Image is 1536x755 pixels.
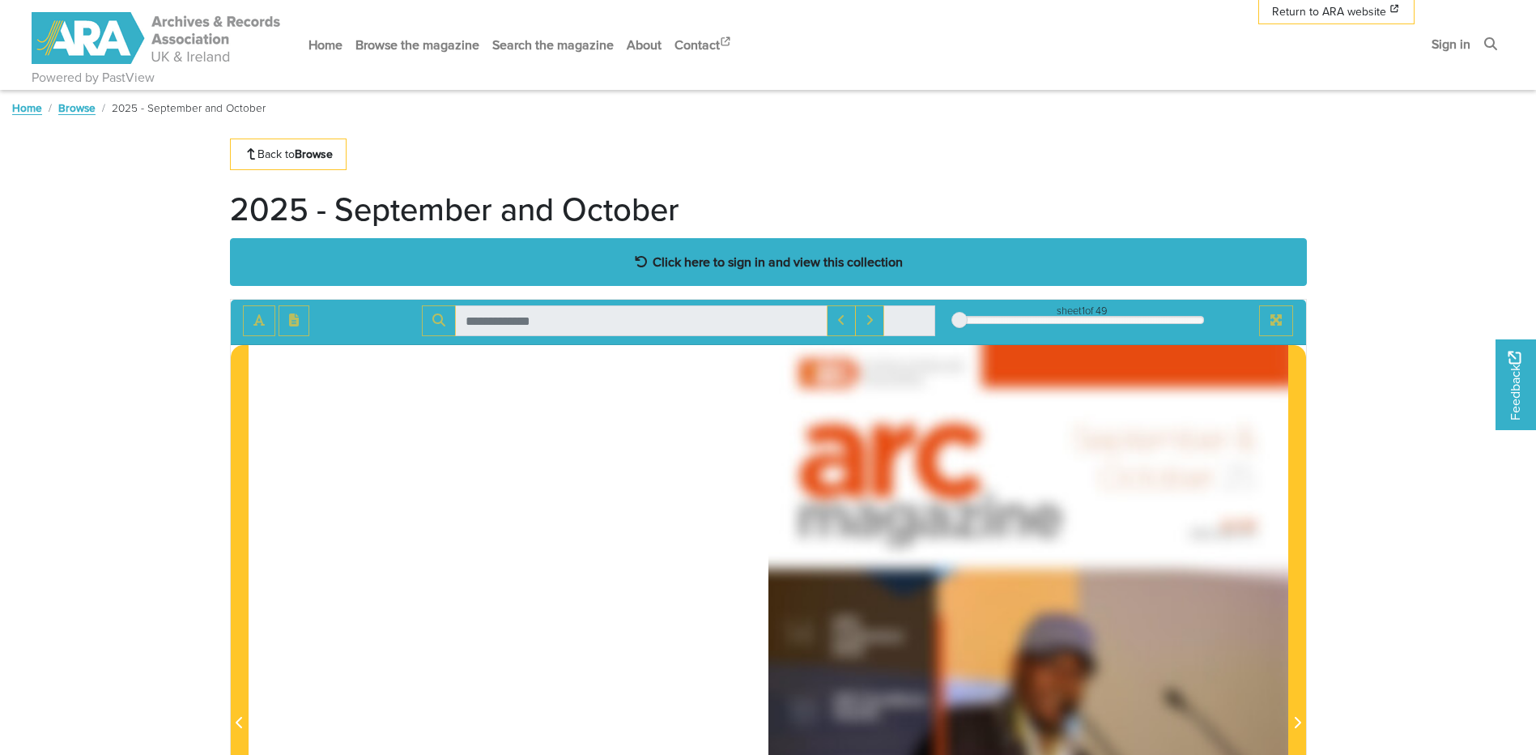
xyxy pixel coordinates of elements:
a: Home [302,23,349,66]
h1: 2025 - September and October [230,190,679,228]
a: Browse [58,100,96,116]
img: ARA - ARC Magazine | Powered by PastView [32,12,283,64]
a: Would you like to provide feedback? [1496,339,1536,430]
a: Back toBrowse [230,139,347,170]
button: Next Match [855,305,884,336]
button: Search [422,305,456,336]
span: Return to ARA website [1272,3,1386,20]
a: Home [12,100,42,116]
button: Toggle text selection (Alt+T) [243,305,275,336]
button: Open transcription window [279,305,309,336]
a: Sign in [1425,23,1477,66]
a: Contact [668,23,739,66]
button: Full screen mode [1259,305,1293,336]
a: Click here to sign in and view this collection [230,238,1307,286]
a: Browse the magazine [349,23,486,66]
span: Feedback [1505,352,1525,420]
strong: Click here to sign in and view this collection [653,253,903,271]
input: Search for [455,305,828,336]
span: 2025 - September and October [112,100,266,116]
strong: Browse [295,146,333,162]
a: Powered by PastView [32,68,155,87]
span: 1 [1082,303,1085,318]
a: ARA - ARC Magazine | Powered by PastView logo [32,3,283,74]
div: sheet of 49 [959,303,1204,318]
a: About [620,23,668,66]
button: Previous Match [827,305,856,336]
a: Search the magazine [486,23,620,66]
